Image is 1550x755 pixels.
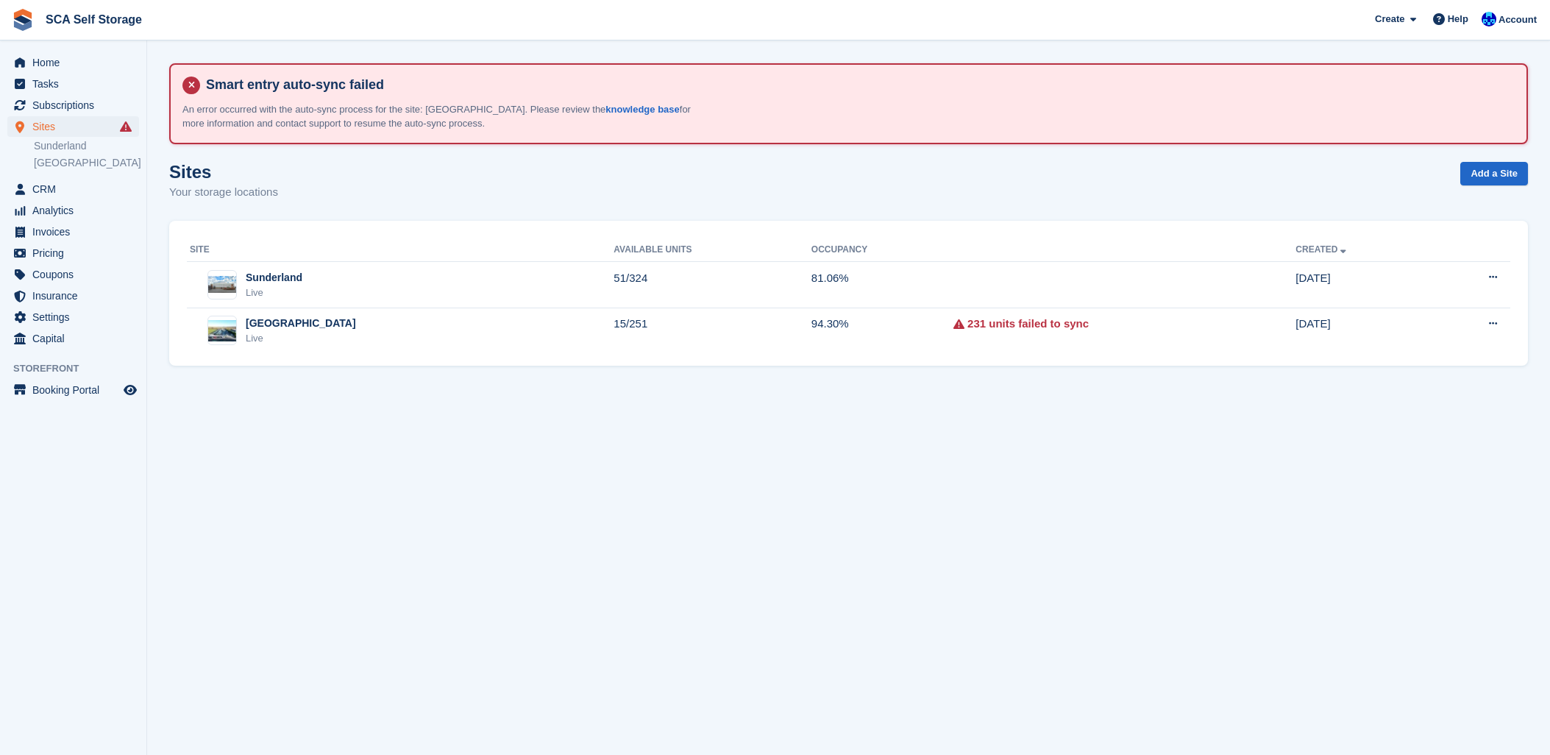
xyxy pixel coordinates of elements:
h4: Smart entry auto-sync failed [200,77,1515,93]
a: menu [7,52,139,73]
span: Coupons [32,264,121,285]
td: 81.06% [811,262,953,308]
a: menu [7,95,139,116]
span: Home [32,52,121,73]
span: Storefront [13,361,146,376]
th: Site [187,238,614,262]
a: 231 units failed to sync [967,316,1089,333]
th: Available Units [614,238,811,262]
a: [GEOGRAPHIC_DATA] [34,156,139,170]
p: Your storage locations [169,184,278,201]
p: An error occurred with the auto-sync process for the site: [GEOGRAPHIC_DATA]. Please review the f... [182,102,697,131]
a: menu [7,116,139,137]
span: Help [1448,12,1468,26]
span: Sites [32,116,121,137]
td: [DATE] [1295,262,1432,308]
a: menu [7,380,139,400]
a: Preview store [121,381,139,399]
a: menu [7,200,139,221]
a: Add a Site [1460,162,1528,186]
span: Account [1499,13,1537,27]
img: Kelly Neesham [1482,12,1496,26]
div: [GEOGRAPHIC_DATA] [246,316,356,331]
i: Smart entry sync failures have occurred [120,121,132,132]
a: menu [7,264,139,285]
td: 51/324 [614,262,811,308]
a: Sunderland [34,139,139,153]
h1: Sites [169,162,278,182]
img: stora-icon-8386f47178a22dfd0bd8f6a31ec36ba5ce8667c1dd55bd0f319d3a0aa187defe.svg [12,9,34,31]
a: menu [7,328,139,349]
div: Live [246,331,356,346]
span: Analytics [32,200,121,221]
td: 94.30% [811,308,953,353]
a: knowledge base [605,104,679,115]
span: Booking Portal [32,380,121,400]
a: menu [7,243,139,263]
a: menu [7,286,139,306]
span: Invoices [32,221,121,242]
img: Image of Sheffield site [208,320,236,341]
span: Create [1375,12,1404,26]
span: Subscriptions [32,95,121,116]
span: Settings [32,307,121,327]
span: Pricing [32,243,121,263]
th: Occupancy [811,238,953,262]
span: Tasks [32,74,121,94]
a: menu [7,179,139,199]
a: Created [1295,244,1349,255]
div: Live [246,286,302,300]
img: Image of Sunderland site [208,276,236,293]
span: Capital [32,328,121,349]
a: SCA Self Storage [40,7,148,32]
span: CRM [32,179,121,199]
a: menu [7,307,139,327]
div: Sunderland [246,270,302,286]
a: menu [7,74,139,94]
td: [DATE] [1295,308,1432,353]
a: menu [7,221,139,242]
td: 15/251 [614,308,811,353]
span: Insurance [32,286,121,306]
